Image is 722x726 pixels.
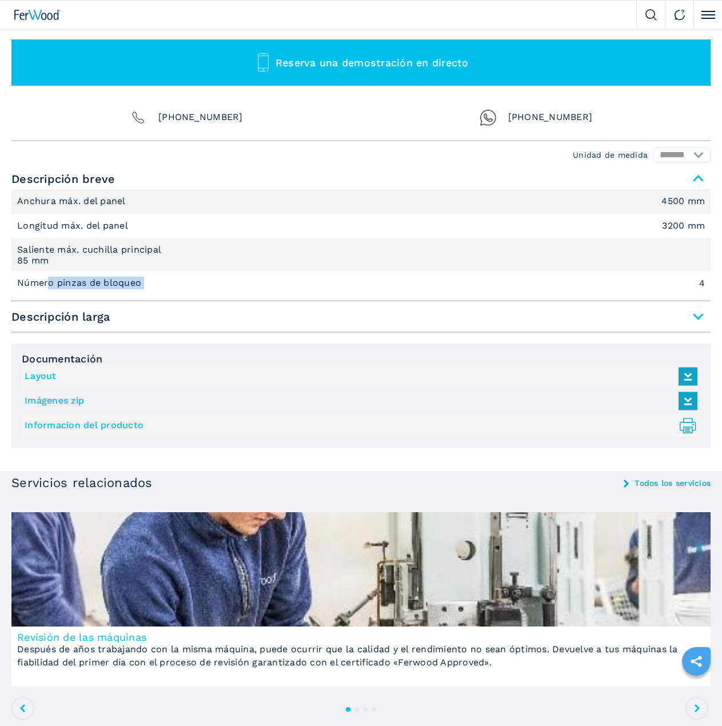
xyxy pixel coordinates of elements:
[17,195,129,208] p: Anchura máx. del panel
[276,57,469,69] span: Reserva una demostración en directo
[17,632,705,643] h5: Revisión de las máquinas
[11,477,153,489] h3: Servicios relacionados
[372,707,376,712] button: 4
[699,279,705,288] em: 4
[363,707,368,712] button: 3
[635,479,711,487] a: Todos los servicios
[11,189,711,296] div: Descripción breve
[11,39,711,86] button: Reserva una demostración en directo
[130,109,147,126] img: Phone
[480,109,497,126] img: Whatsapp
[17,256,705,265] em: 85 mm
[25,367,692,386] a: Layout
[661,197,705,206] em: 4500 mm
[346,707,350,712] button: 1
[22,354,700,364] span: Documentación
[673,675,713,717] iframe: Chat
[11,306,711,327] span: Descripción larga
[645,9,657,21] img: Search
[693,1,722,29] button: Click to toggle menu
[17,220,131,232] p: Longitud máx. del panel
[17,244,164,256] p: Saliente máx. cuchilla principal
[158,109,243,126] span: [PHONE_NUMBER]
[11,169,711,189] span: Descripción breve
[25,416,692,435] a: Informacion del producto
[14,10,61,20] img: Ferwood
[17,644,678,668] span: Después de años trabajando con la misma máquina, puede ocurrir que la calidad y el rendimiento no...
[682,647,711,676] a: sharethis
[17,277,144,289] p: Número pinzas de bloqueo
[674,9,685,21] img: Contact us
[573,151,648,159] em: Unidad de medida
[25,392,692,410] a: Imágenes zip
[11,512,711,627] img: image
[662,221,705,230] em: 3200 mm
[508,109,593,126] span: [PHONE_NUMBER]
[354,707,359,712] button: 2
